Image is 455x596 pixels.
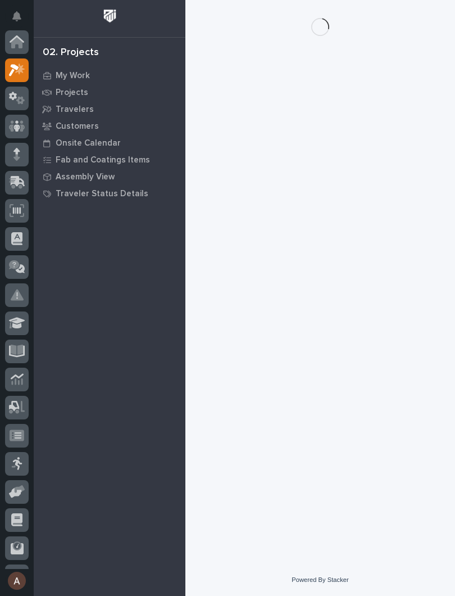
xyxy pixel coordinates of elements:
[34,151,185,168] a: Fab and Coatings Items
[56,71,90,81] p: My Work
[56,105,94,115] p: Travelers
[34,67,185,84] a: My Work
[34,101,185,118] a: Travelers
[43,47,99,59] div: 02. Projects
[34,185,185,202] a: Traveler Status Details
[56,88,88,98] p: Projects
[34,168,185,185] a: Assembly View
[5,569,29,593] button: users-avatar
[99,6,120,26] img: Workspace Logo
[56,121,99,132] p: Customers
[56,155,150,165] p: Fab and Coatings Items
[56,189,148,199] p: Traveler Status Details
[34,118,185,134] a: Customers
[56,138,121,148] p: Onsite Calendar
[34,84,185,101] a: Projects
[292,576,348,583] a: Powered By Stacker
[5,4,29,28] button: Notifications
[56,172,115,182] p: Assembly View
[34,134,185,151] a: Onsite Calendar
[14,11,29,29] div: Notifications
